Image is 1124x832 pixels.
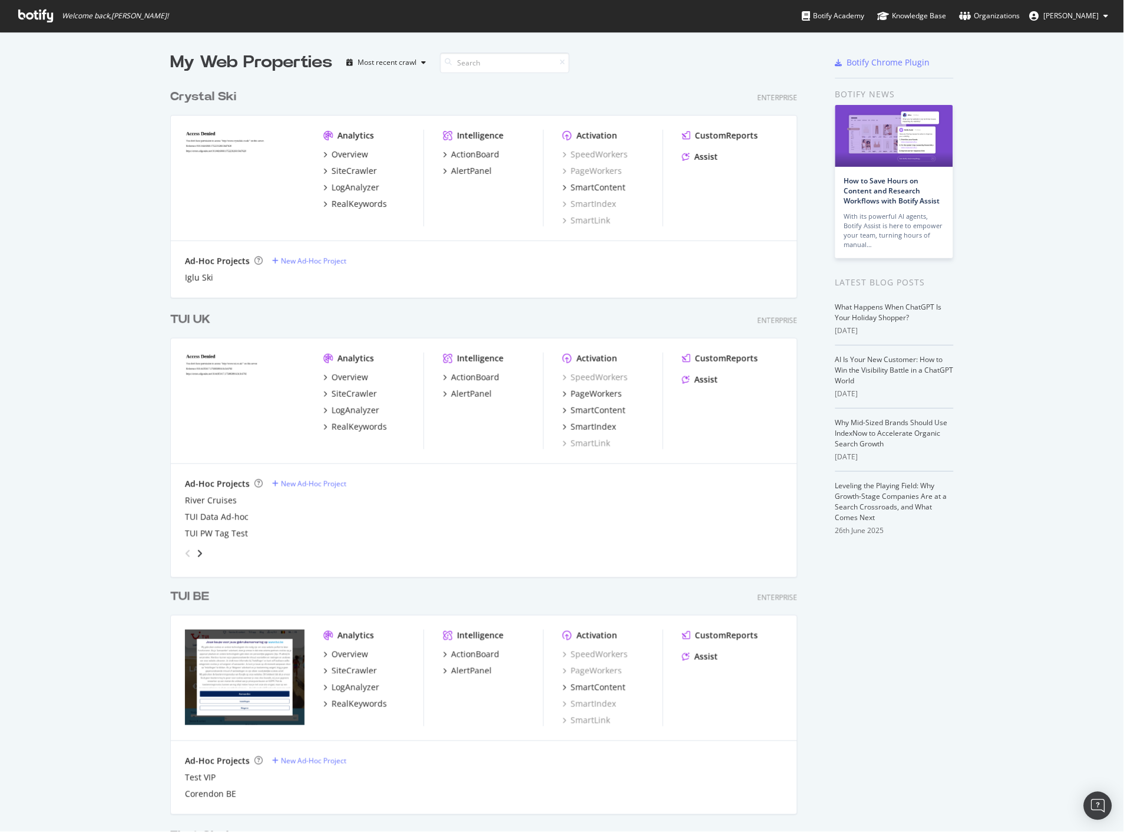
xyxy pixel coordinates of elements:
[835,389,954,399] div: [DATE]
[281,479,346,489] div: New Ad-Hoc Project
[185,630,305,725] img: tui.be
[332,649,368,660] div: Overview
[332,421,387,433] div: RealKeywords
[323,405,379,416] a: LogAnalyzer
[281,256,346,266] div: New Ad-Hoc Project
[457,130,504,142] div: Intelligence
[332,149,368,160] div: Overview
[682,630,758,642] a: CustomReports
[338,353,374,364] div: Analytics
[272,479,346,489] a: New Ad-Hoc Project
[563,649,628,660] a: SpeedWorkers
[323,665,377,677] a: SiteCrawler
[758,593,798,603] div: Enterprise
[332,198,387,210] div: RealKeywords
[695,374,718,386] div: Assist
[170,311,210,328] div: TUI UK
[577,353,617,364] div: Activation
[563,682,626,693] a: SmartContent
[571,421,616,433] div: SmartIndex
[185,755,250,767] div: Ad-Hoc Projects
[185,528,248,540] a: TUI PW Tag Test
[695,130,758,142] div: CustomReports
[332,371,368,383] div: Overview
[563,215,610,226] a: SmartLink
[1020,6,1118,25] button: [PERSON_NAME]
[170,51,332,74] div: My Web Properties
[835,481,947,522] a: Leveling the Playing Field: Why Growth-Stage Companies Are at a Search Crossroads, and What Comes...
[323,649,368,660] a: Overview
[563,715,610,726] a: SmartLink
[451,388,492,400] div: AlertPanel
[847,57,930,68] div: Botify Chrome Plugin
[443,665,492,677] a: AlertPanel
[170,88,241,106] a: Crystal Ski
[323,198,387,210] a: RealKeywords
[758,93,798,103] div: Enterprise
[571,182,626,193] div: SmartContent
[960,10,1020,22] div: Organizations
[835,452,954,462] div: [DATE]
[451,371,500,383] div: ActionBoard
[185,255,250,267] div: Ad-Hoc Projects
[185,511,249,523] a: TUI Data Ad-hoc
[695,353,758,364] div: CustomReports
[185,772,216,784] a: Test VIP
[563,698,616,710] a: SmartIndex
[577,630,617,642] div: Activation
[170,88,236,106] div: Crystal Ski
[180,544,196,563] div: angle-left
[457,630,504,642] div: Intelligence
[457,353,504,364] div: Intelligence
[323,682,379,693] a: LogAnalyzer
[835,105,953,167] img: How to Save Hours on Content and Research Workflows with Botify Assist
[571,388,622,400] div: PageWorkers
[563,388,622,400] a: PageWorkers
[835,302,942,323] a: What Happens When ChatGPT Is Your Holiday Shopper?
[185,495,237,507] a: River Cruises
[185,788,236,800] a: Corendon BE
[185,130,305,225] img: crystalski.co.uk
[835,57,930,68] a: Botify Chrome Plugin
[695,630,758,642] div: CustomReports
[563,182,626,193] a: SmartContent
[62,11,168,21] span: Welcome back, [PERSON_NAME] !
[281,756,346,766] div: New Ad-Hoc Project
[563,665,622,677] a: PageWorkers
[835,417,948,449] a: Why Mid-Sized Brands Should Use IndexNow to Accelerate Organic Search Growth
[443,649,500,660] a: ActionBoard
[332,388,377,400] div: SiteCrawler
[682,374,718,386] a: Assist
[835,276,954,289] div: Latest Blog Posts
[571,405,626,416] div: SmartContent
[443,371,500,383] a: ActionBoard
[338,130,374,142] div: Analytics
[835,325,954,336] div: [DATE]
[563,421,616,433] a: SmartIndex
[571,682,626,693] div: SmartContent
[1044,11,1099,21] span: Kristiina Halme
[323,182,379,193] a: LogAnalyzer
[802,10,865,22] div: Botify Academy
[451,649,500,660] div: ActionBoard
[682,130,758,142] a: CustomReports
[563,165,622,177] a: PageWorkers
[563,438,610,449] a: SmartLink
[272,756,346,766] a: New Ad-Hoc Project
[835,88,954,101] div: Botify news
[844,212,944,249] div: With its powerful AI agents, Botify Assist is here to empower your team, turning hours of manual…
[682,651,718,663] a: Assist
[878,10,947,22] div: Knowledge Base
[563,198,616,210] a: SmartIndex
[563,371,628,383] a: SpeedWorkers
[332,665,377,677] div: SiteCrawler
[563,405,626,416] a: SmartContent
[443,149,500,160] a: ActionBoard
